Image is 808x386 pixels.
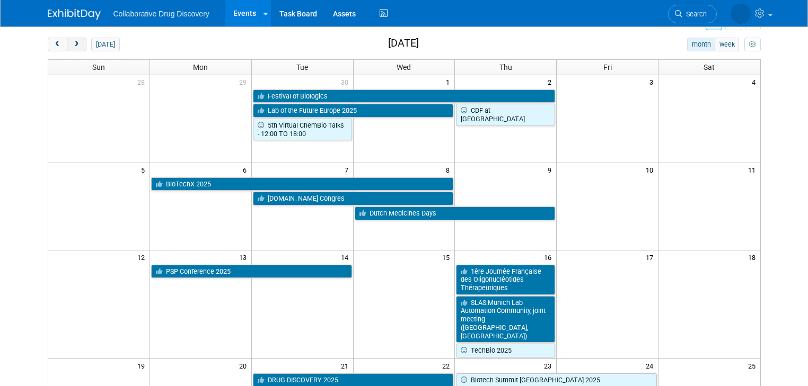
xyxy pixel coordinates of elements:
[445,75,454,88] span: 1
[648,75,658,88] span: 3
[751,75,760,88] span: 4
[547,163,556,176] span: 9
[136,359,150,372] span: 19
[603,63,612,71] span: Fri
[253,192,454,205] a: [DOMAIN_NAME] Congres
[456,265,555,295] a: 1ère Journée Française des Oligonucléotides Thérapeutiques
[238,75,251,88] span: 29
[499,63,512,71] span: Thu
[441,250,454,264] span: 15
[397,63,411,71] span: Wed
[355,207,556,220] a: Dutch Medicines Days
[645,359,658,372] span: 24
[91,38,119,51] button: [DATE]
[48,9,101,20] img: ExhibitDay
[238,359,251,372] span: 20
[682,10,707,18] span: Search
[747,250,760,264] span: 18
[749,41,756,48] i: Personalize Calendar
[731,4,751,24] img: Amanda Briggs
[547,75,556,88] span: 2
[445,163,454,176] span: 8
[253,119,352,140] a: 5th Virtual ChemBio Talks - 12:00 TO 18:00
[151,265,352,279] a: PSP Conference 2025
[747,359,760,372] span: 25
[113,10,209,18] span: Collaborative Drug Discovery
[48,38,67,51] button: prev
[238,250,251,264] span: 13
[543,359,556,372] span: 23
[136,250,150,264] span: 12
[67,38,86,51] button: next
[456,296,555,343] a: SLAS:Munich Lab Automation Community, joint meeting ([GEOGRAPHIC_DATA], [GEOGRAPHIC_DATA])
[744,38,760,51] button: myCustomButton
[193,63,208,71] span: Mon
[253,89,556,103] a: Festival of Biologics
[340,250,353,264] span: 14
[151,177,454,191] a: BioTechX 2025
[340,75,353,88] span: 30
[645,250,658,264] span: 17
[456,104,555,125] a: CDF at [GEOGRAPHIC_DATA]
[253,104,454,118] a: Lab of the Future Europe 2025
[715,38,739,51] button: week
[668,5,717,23] a: Search
[543,250,556,264] span: 16
[747,163,760,176] span: 11
[296,63,308,71] span: Tue
[92,63,105,71] span: Sun
[645,163,658,176] span: 10
[140,163,150,176] span: 5
[687,38,715,51] button: month
[344,163,353,176] span: 7
[136,75,150,88] span: 28
[441,359,454,372] span: 22
[456,344,555,357] a: TechBio 2025
[704,63,715,71] span: Sat
[388,38,419,49] h2: [DATE]
[340,359,353,372] span: 21
[242,163,251,176] span: 6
